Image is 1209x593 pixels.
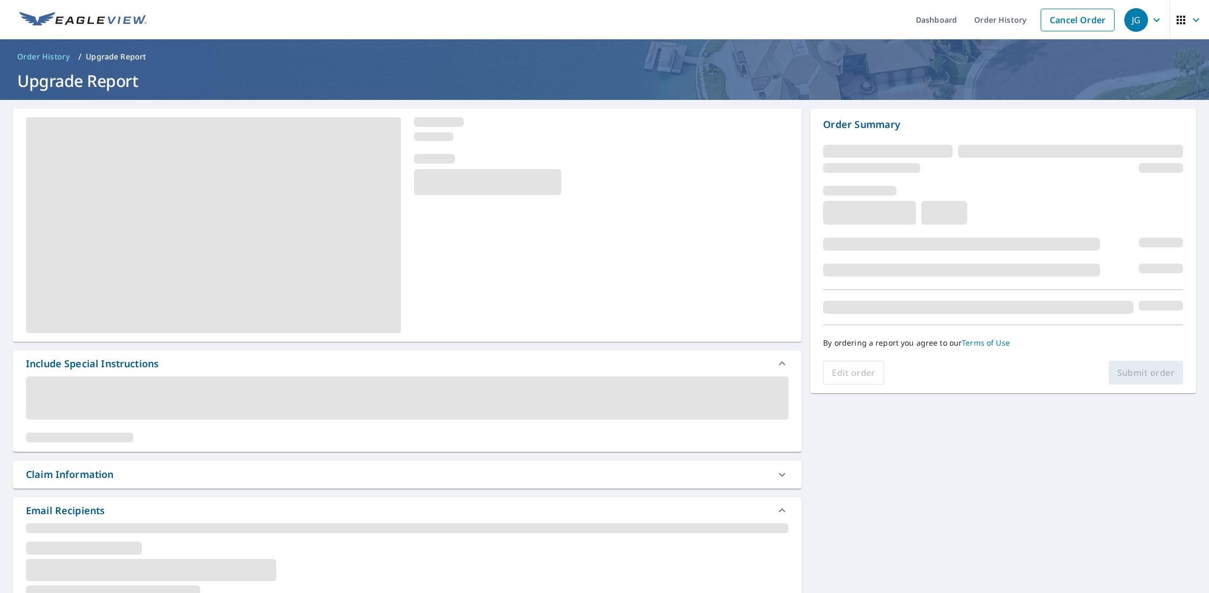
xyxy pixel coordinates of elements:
p: Order Summary [823,117,1183,132]
nav: breadcrumb [13,48,1196,65]
div: Claim Information [26,467,114,482]
div: Include Special Instructions [26,356,159,371]
span: Order History [17,51,70,62]
a: Cancel Order [1041,9,1115,31]
li: / [78,50,81,63]
img: EV Logo [19,12,147,28]
h1: Upgrade Report [13,70,1196,92]
p: By ordering a report you agree to our [823,338,1183,348]
div: Claim Information [13,461,802,488]
div: Email Recipients [13,497,802,523]
div: Email Recipients [26,503,105,518]
div: Include Special Instructions [13,351,802,376]
p: Upgrade Report [86,51,146,62]
a: Order History [13,48,74,65]
div: JG [1124,8,1148,32]
a: Terms of Use [962,338,1010,348]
